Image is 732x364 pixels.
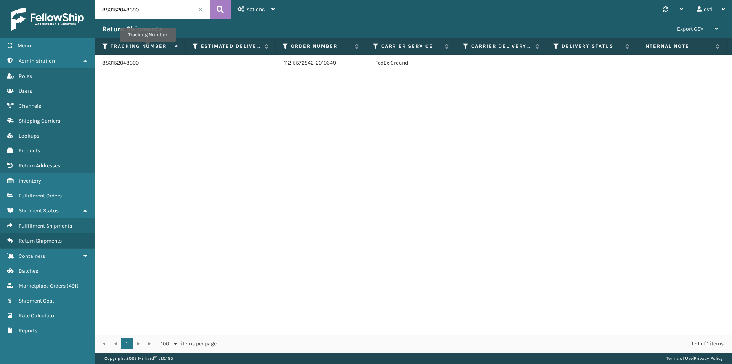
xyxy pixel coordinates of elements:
[19,103,41,109] span: Channels
[19,147,40,154] span: Products
[19,253,45,259] span: Containers
[111,43,171,50] label: Tracking Number
[19,193,62,199] span: Fulfillment Orders
[677,26,703,32] span: Export CSV
[19,73,32,79] span: Roles
[19,327,37,334] span: Reports
[471,43,531,50] label: Carrier Delivery Status
[227,340,724,348] div: 1 - 1 of 1 items
[19,223,72,229] span: Fulfillment Shipments
[19,118,60,124] span: Shipping Carriers
[186,55,278,71] td: -
[19,133,39,139] span: Lookups
[161,338,217,349] span: items per page
[102,24,162,34] h3: Return Shipments
[19,162,60,169] span: Return Addresses
[19,58,55,64] span: Administration
[18,42,31,49] span: Menu
[19,178,41,184] span: Inventory
[104,353,173,364] p: Copyright 2023 Milliard™ v 1.0.185
[368,55,459,71] td: FedEx Ground
[121,338,133,349] a: 1
[102,60,139,66] a: 883152048390
[19,88,32,94] span: Users
[11,8,84,31] img: logo
[666,353,723,364] div: |
[19,207,59,214] span: Shipment Status
[291,43,351,50] label: Order Number
[19,268,38,274] span: Batches
[19,283,66,289] span: Marketplace Orders
[247,6,265,13] span: Actions
[201,43,261,50] label: Estimated Delivery Date
[562,43,622,50] label: Delivery Status
[19,298,54,304] span: Shipment Cost
[643,43,712,50] label: Internal Note
[67,283,79,289] span: ( 491 )
[19,238,62,244] span: Return Shipments
[381,43,441,50] label: Carrier Service
[277,55,368,71] td: 112-5572542-2010649
[161,340,172,348] span: 100
[19,312,56,319] span: Rate Calculator
[694,356,723,361] a: Privacy Policy
[666,356,693,361] a: Terms of Use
